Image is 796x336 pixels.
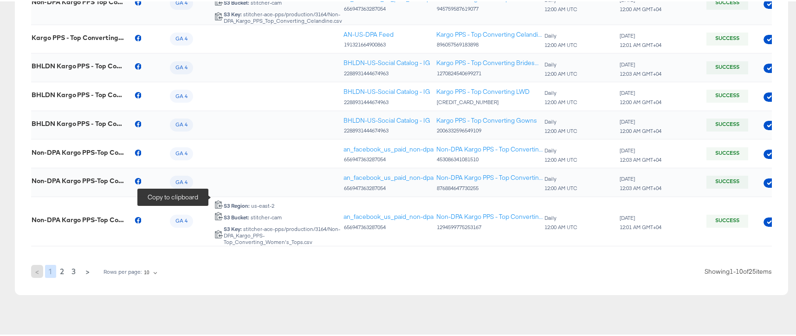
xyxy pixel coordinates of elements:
[56,264,68,277] button: 2
[32,33,124,40] div: Kargo PPS - Top Converting Celandine Collection
[224,224,242,231] strong: S3 Key:
[436,29,543,38] a: Kargo PPS - Top Converting Celandine Collection
[544,117,578,124] div: Daily
[71,264,76,277] span: 3
[343,29,394,38] a: AN-US-DPA Feed
[619,223,662,229] div: 12:01 AM GMT+04
[705,266,772,275] div: Showing 1 - 10 of 25 items
[103,267,142,274] div: Rows per page:
[436,40,543,46] div: 896057569183898
[619,60,662,66] div: [DATE]
[436,172,543,181] a: Non-DPA Kargo PPS - Top Converting Home Accessories
[170,92,193,99] span: GA 4
[706,117,748,130] div: Success
[32,119,124,126] div: BHLDN Kargo PPS - Top Converting Gowns
[436,184,543,190] div: 876884647730255
[436,211,543,220] div: Non-DPA Kargo PPS - Top Converting Women's Tops
[436,115,537,124] a: Kargo PPS - Top Converting Gowns
[343,155,434,161] div: 656947363287054
[85,264,90,277] span: >
[544,184,578,190] div: 12:00 AM UTC
[544,98,578,104] div: 12:00 AM UTC
[619,40,662,47] div: 12:01 AM GMT+04
[706,213,748,226] div: Success
[224,9,242,16] strong: S3 Key:
[544,5,578,11] div: 12:00 AM UTC
[706,174,748,187] div: Success
[343,57,430,66] a: BHLDN-US-Social Catalog - IG
[343,144,434,152] a: an_facebook_us_paid_non-dpa
[343,40,394,46] div: 191321664900863
[49,264,52,277] span: 1
[343,4,434,11] div: 656947363287054
[68,264,79,277] button: 3
[170,34,193,41] span: GA 4
[619,98,662,104] div: 12:00 AM GMT+04
[706,88,748,101] div: Success
[144,266,159,277] div: 10
[223,10,343,23] div: stitcher-ace-pps/production/3164/Non-DPA_Kargo_PPS_Top_Converting_Celandine.csv
[343,126,430,132] div: 2288931444674963
[32,90,124,97] div: BHLDN Kargo PPS - Top Converting LWD
[223,224,343,244] div: stitcher-ace-pps/production/3164/Non-DPA_Kargo_PPS-Top_Converting_Women's_Tops.csv
[544,69,578,76] div: 12:00 AM UTC
[544,155,578,162] div: 12:00 AM UTC
[544,60,578,66] div: Daily
[343,98,430,104] div: 2288931444674963
[544,31,578,38] div: Daily
[223,201,275,208] div: us-east-2
[706,146,748,159] div: Success
[224,212,249,219] strong: S3 Bucket:
[343,172,434,181] a: an_facebook_us_paid_non-dpa
[436,86,530,95] a: Kargo PPS - Top Converting LWD
[619,5,662,11] div: 12:00 AM GMT+04
[343,115,430,124] a: BHLDN-US-Social Catalog - IG
[544,174,578,181] div: Daily
[32,176,124,183] div: Non-DPA Kargo PPS-Top Converting Home Accessories
[436,144,543,152] a: Non-DPA Kargo PPS - Top Converting All Products
[170,178,193,185] span: GA 4
[706,31,748,44] div: Success
[544,223,578,229] div: 12:00 AM UTC
[436,223,543,229] div: 1294599775253167
[544,146,578,152] div: Daily
[343,211,434,220] a: an_facebook_us_paid_non-dpa
[619,213,662,220] div: [DATE]
[436,4,543,11] div: 945759587619077
[343,69,430,75] div: 2288931444674963
[170,149,193,156] span: GA 4
[32,215,124,222] div: Non-DPA Kargo PPS-Top Converting Women's Tops
[170,120,193,127] span: GA 4
[436,126,537,132] div: 2006332596549109
[436,155,543,161] div: 453086341081510
[619,174,662,181] div: [DATE]
[544,213,578,220] div: Daily
[343,223,434,229] div: 656947363287054
[170,63,193,70] span: GA 4
[32,147,124,155] div: Non-DPA Kargo PPS-Top Converting All Products
[60,264,64,277] span: 2
[343,184,434,190] div: 656947363287054
[544,40,578,47] div: 12:00 AM UTC
[619,155,662,162] div: 12:03 AM GMT+04
[619,69,662,76] div: 12:03 AM GMT+04
[619,146,662,152] div: [DATE]
[619,88,662,95] div: [DATE]
[706,60,748,73] div: Success
[619,117,662,124] div: [DATE]
[544,126,578,133] div: 12:00 AM UTC
[619,31,662,38] div: [DATE]
[170,216,193,224] span: GA 4
[436,57,543,66] a: Kargo PPS - Top Converting Bridesmaid/Wedding Guest
[45,264,56,277] button: 1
